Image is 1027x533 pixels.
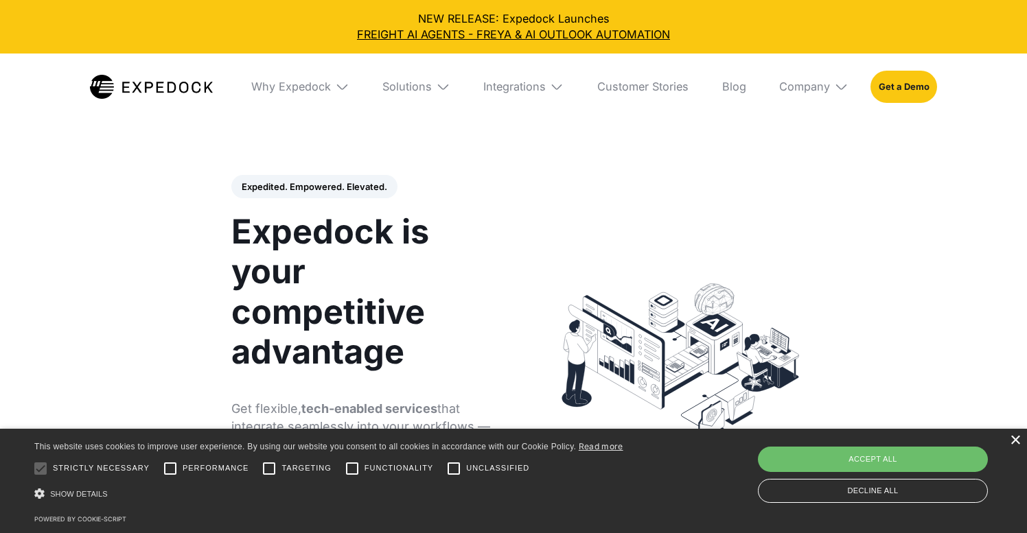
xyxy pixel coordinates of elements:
[34,484,623,504] div: Show details
[50,490,108,498] span: Show details
[483,80,546,93] div: Integrations
[711,54,757,120] a: Blog
[1010,436,1020,446] div: Close
[466,462,529,474] span: Unclassified
[11,27,1016,43] a: FREIGHT AI AGENTS - FREYA & AI OUTLOOK AUTOMATION
[183,462,249,474] span: Performance
[758,447,988,471] div: Accept all
[870,71,937,103] a: Get a Demo
[301,401,437,416] strong: tech-enabled services
[768,54,859,120] div: Company
[231,212,498,372] h1: Expedock is your competitive advantage
[240,54,360,120] div: Why Expedock
[758,479,988,503] div: Decline all
[53,462,150,474] span: Strictly necessary
[231,400,498,489] p: Get flexible, that integrate seamlessly into your workflows — powering teams with offshore soluti...
[11,11,1016,42] div: NEW RELEASE: Expedock Launches
[958,467,1027,533] iframe: Chat Widget
[365,462,433,474] span: Functionality
[579,441,623,451] a: Read more
[586,54,700,120] a: Customer Stories
[382,80,432,93] div: Solutions
[34,515,126,523] a: Powered by cookie-script
[251,80,331,93] div: Why Expedock
[779,80,830,93] div: Company
[472,54,575,120] div: Integrations
[371,54,461,120] div: Solutions
[34,442,576,451] span: This website uses cookies to improve user experience. By using our website you consent to all coo...
[281,462,331,474] span: Targeting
